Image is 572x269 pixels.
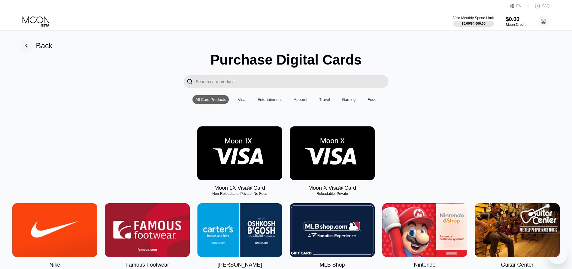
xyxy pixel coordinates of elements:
[501,262,533,268] div: Guitar Center
[510,3,528,9] div: EN
[49,262,60,268] div: Nike
[294,97,307,102] div: Apparel
[453,16,494,27] div: Visa Monthly Spend Limit$0.00/$4,000.00
[290,192,375,196] div: Reloadable, Private
[36,41,53,50] div: Back
[210,52,362,68] div: Purchase Digital Cards
[238,97,245,102] div: Visa
[126,262,169,268] div: Famous Footwear
[235,95,248,104] div: Visa
[197,192,282,196] div: Non-Reloadable, Private, No Fees
[187,78,193,85] div: 
[214,185,265,191] div: Moon 1X Visa® Card
[196,75,389,88] input: Search card products
[254,95,285,104] div: Entertainment
[506,16,525,27] div: $0.00Moon Credit
[462,22,486,25] div: $0.00 / $4,000.00
[414,262,435,268] div: Nintendo
[319,262,345,268] div: MLB Shop
[308,185,356,191] div: Moon X Visa® Card
[316,95,333,104] div: Travel
[20,40,53,52] div: Back
[192,95,229,104] div: All Card Products
[319,97,330,102] div: Travel
[291,95,310,104] div: Apparel
[195,97,226,102] div: All Card Products
[542,4,549,8] div: FAQ
[184,75,196,88] div: 
[506,16,525,23] div: $0.00
[528,3,549,9] div: FAQ
[365,95,380,104] div: Food
[548,245,567,264] iframe: Button to launch messaging window
[339,95,359,104] div: Gaming
[368,97,377,102] div: Food
[453,16,494,20] div: Visa Monthly Spend Limit
[217,262,262,268] div: [PERSON_NAME]
[342,97,356,102] div: Gaming
[516,4,522,8] div: EN
[506,23,525,27] div: Moon Credit
[257,97,282,102] div: Entertainment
